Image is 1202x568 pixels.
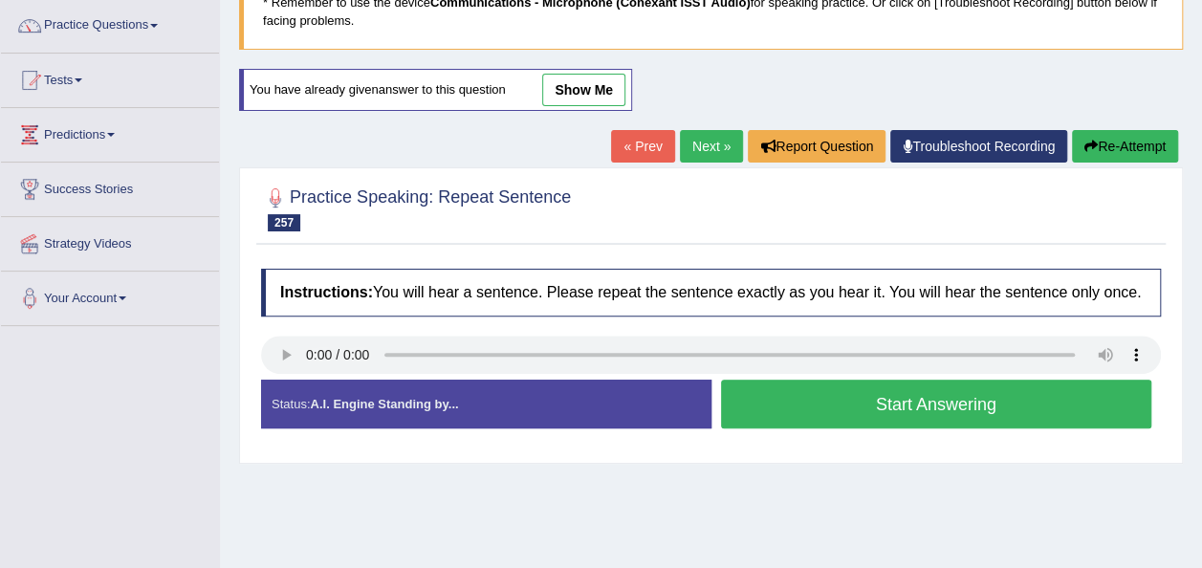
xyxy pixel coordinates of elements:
[890,130,1067,163] a: Troubleshoot Recording
[1,163,219,210] a: Success Stories
[1072,130,1178,163] button: Re-Attempt
[1,272,219,319] a: Your Account
[1,217,219,265] a: Strategy Videos
[680,130,743,163] a: Next »
[261,269,1161,317] h4: You will hear a sentence. Please repeat the sentence exactly as you hear it. You will hear the se...
[280,284,373,300] b: Instructions:
[748,130,885,163] button: Report Question
[542,74,625,106] a: show me
[1,108,219,156] a: Predictions
[1,54,219,101] a: Tests
[310,397,458,411] strong: A.I. Engine Standing by...
[261,380,711,428] div: Status:
[268,214,300,231] span: 257
[611,130,674,163] a: « Prev
[721,380,1152,428] button: Start Answering
[239,69,632,111] div: You have already given answer to this question
[261,184,571,231] h2: Practice Speaking: Repeat Sentence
